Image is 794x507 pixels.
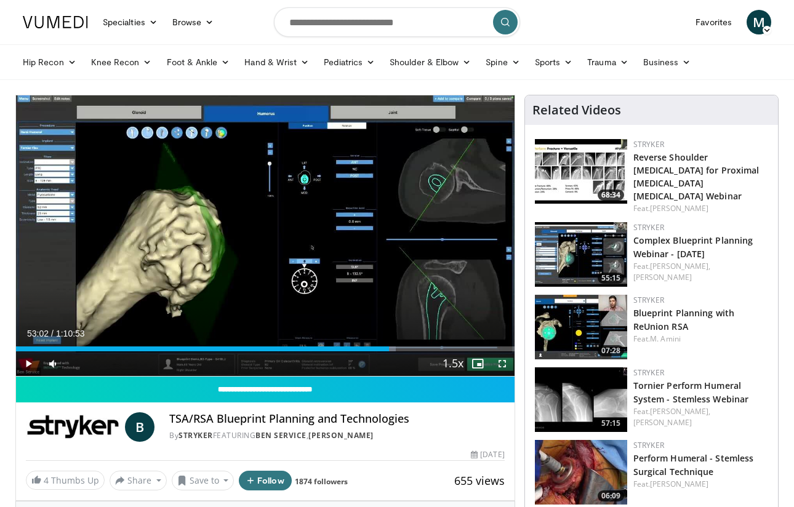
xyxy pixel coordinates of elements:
[441,351,465,376] button: Playback Rate
[598,345,624,356] span: 07:28
[633,417,692,428] a: [PERSON_NAME]
[598,418,624,429] span: 57:15
[535,295,627,359] img: b745bf0a-de15-4ef7-a148-80f8a264117e.150x105_q85_crop-smart_upscale.jpg
[633,333,768,345] div: Feat.
[316,50,382,74] a: Pediatrics
[633,295,664,305] a: Stryker
[535,440,627,505] a: 06:09
[633,452,754,477] a: Perform Humeral - Stemless Surgical Technique
[598,190,624,201] span: 68:34
[16,346,515,351] div: Progress Bar
[636,50,699,74] a: Business
[465,351,490,376] button: Enable picture-in-picture mode
[165,10,222,34] a: Browse
[178,430,213,441] a: Stryker
[237,50,316,74] a: Hand & Wrist
[580,50,636,74] a: Trauma
[633,479,768,490] div: Feat.
[633,222,664,233] a: Stryker
[26,471,105,490] a: 4 Thumbs Up
[239,471,292,490] button: Follow
[255,430,307,441] a: Ben Service
[650,261,710,271] a: [PERSON_NAME],
[598,273,624,284] span: 55:15
[84,50,159,74] a: Knee Recon
[169,412,504,426] h4: TSA/RSA Blueprint Planning and Technologies
[159,50,238,74] a: Foot & Ankle
[633,307,734,332] a: Blueprint Planning with ReUnion RSA
[535,222,627,287] img: 2640b230-daff-4365-83bd-21e2b960ecb5.150x105_q85_crop-smart_upscale.jpg
[51,329,54,338] span: /
[527,50,580,74] a: Sports
[95,10,165,34] a: Specialties
[478,50,527,74] a: Spine
[650,479,708,489] a: [PERSON_NAME]
[110,471,167,490] button: Share
[535,440,627,505] img: fd96287c-ce25-45fb-ab34-2dcfaf53e3ee.150x105_q85_crop-smart_upscale.jpg
[16,351,41,376] button: Play
[633,406,768,428] div: Feat.
[26,412,120,442] img: Stryker
[23,16,88,28] img: VuMedi Logo
[56,329,85,338] span: 1:10:53
[535,367,627,432] img: 3ae8161b-4f83-4edc-aac2-d9c3cbe12a04.150x105_q85_crop-smart_upscale.jpg
[747,10,771,34] a: M
[650,203,708,214] a: [PERSON_NAME]
[535,295,627,359] a: 07:28
[15,50,84,74] a: Hip Recon
[633,234,753,259] a: Complex Blueprint Planning Webinar - [DATE]
[308,430,374,441] a: [PERSON_NAME]
[633,261,768,283] div: Feat.
[535,139,627,204] a: 68:34
[169,430,504,441] div: By FEATURING ,
[633,203,768,214] div: Feat.
[41,351,65,376] button: Mute
[650,406,710,417] a: [PERSON_NAME],
[532,103,621,118] h4: Related Videos
[490,351,515,376] button: Fullscreen
[172,471,235,490] button: Save to
[382,50,478,74] a: Shoulder & Elbow
[274,7,520,37] input: Search topics, interventions
[650,333,681,344] a: M. Amini
[535,222,627,287] a: 55:15
[295,476,348,487] a: 1874 followers
[125,412,154,442] a: B
[633,151,760,202] a: Reverse Shoulder [MEDICAL_DATA] for Proximal [MEDICAL_DATA] [MEDICAL_DATA] Webinar
[535,139,627,204] img: 5590996b-cb48-4399-9e45-1e14765bb8fc.150x105_q85_crop-smart_upscale.jpg
[633,367,664,378] a: Stryker
[44,474,49,486] span: 4
[633,440,664,450] a: Stryker
[633,139,664,150] a: Stryker
[688,10,739,34] a: Favorites
[471,449,504,460] div: [DATE]
[633,380,749,404] a: Tornier Perform Humeral System - Stemless Webinar
[27,329,49,338] span: 53:02
[454,473,505,488] span: 655 views
[633,272,692,282] a: [PERSON_NAME]
[598,490,624,501] span: 06:09
[16,95,515,377] video-js: Video Player
[535,367,627,432] a: 57:15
